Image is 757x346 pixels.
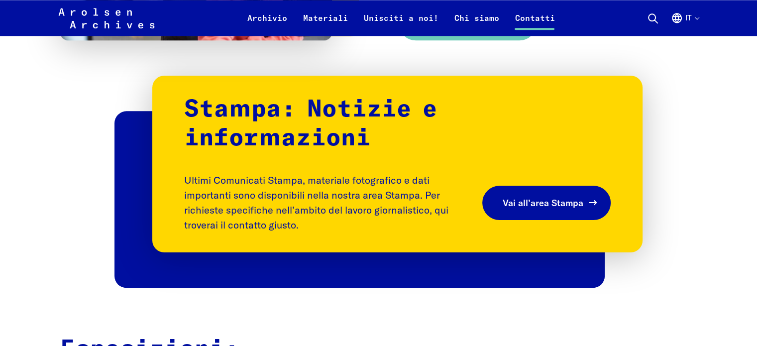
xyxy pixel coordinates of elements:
[184,173,469,232] p: Ultimi Comunicati Stampa, materiale fotografico e dati importanti sono disponibili nella nostra a...
[355,12,446,36] a: Unisciti a noi!
[671,12,699,36] button: Italiano, selezione lingua
[507,12,562,36] a: Contatti
[502,196,583,209] span: Vai all’area Stampa
[295,12,355,36] a: Materiali
[184,98,437,150] strong: Stampa: Notizie e informazioni
[482,185,611,220] a: Vai all’area Stampa
[239,6,562,30] nav: Primaria
[446,12,507,36] a: Chi siamo
[239,12,295,36] a: Archivio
